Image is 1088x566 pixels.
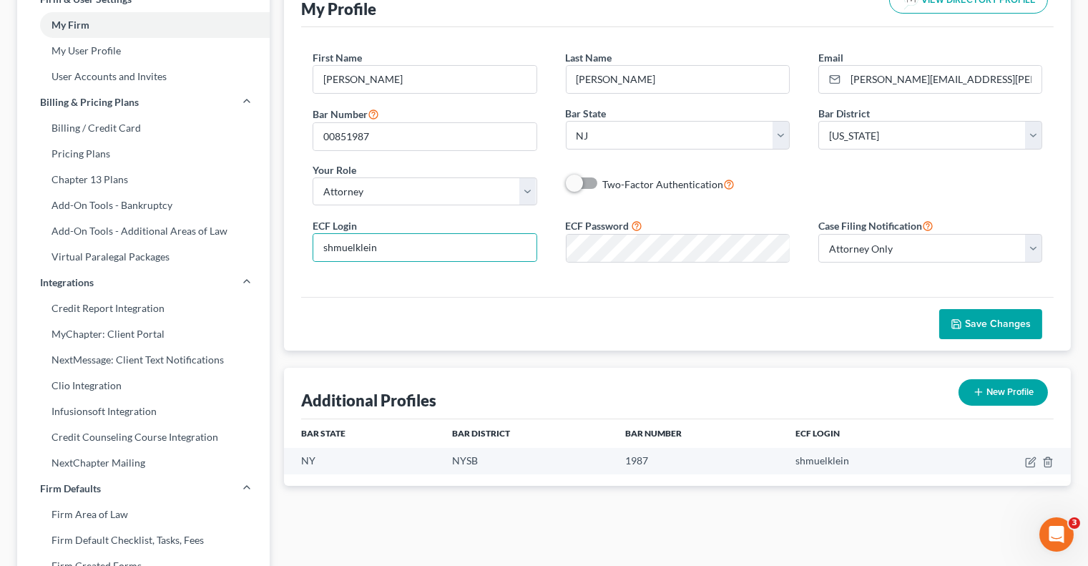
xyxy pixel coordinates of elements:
span: Two-Factor Authentication [603,178,724,190]
input: Enter email... [846,66,1042,93]
td: NYSB [441,448,614,474]
span: Last Name [566,52,612,64]
a: Add-On Tools - Bankruptcy [17,192,270,218]
button: New Profile [959,379,1048,406]
a: My User Profile [17,38,270,64]
div: Additional Profiles [301,390,436,411]
a: My Firm [17,12,270,38]
span: First Name [313,52,362,64]
span: Billing & Pricing Plans [40,95,139,109]
td: 1987 [614,448,784,474]
th: Bar State [284,419,441,448]
input: Enter first name... [313,66,536,93]
span: Save Changes [965,318,1031,330]
a: Billing / Credit Card [17,115,270,141]
a: NextMessage: Client Text Notifications [17,347,270,373]
a: User Accounts and Invites [17,64,270,89]
th: ECF Login [784,419,948,448]
label: Bar District [818,106,870,121]
input: Enter ecf login... [313,234,536,261]
a: Credit Counseling Course Integration [17,424,270,450]
a: Billing & Pricing Plans [17,89,270,115]
a: NextChapter Mailing [17,450,270,476]
a: Infusionsoft Integration [17,399,270,424]
td: NY [284,448,441,474]
span: 3 [1069,517,1080,529]
a: Integrations [17,270,270,296]
button: Save Changes [939,309,1042,339]
a: Chapter 13 Plans [17,167,270,192]
a: Firm Default Checklist, Tasks, Fees [17,527,270,553]
a: Clio Integration [17,373,270,399]
th: Bar Number [614,419,784,448]
span: Your Role [313,164,356,176]
a: MyChapter: Client Portal [17,321,270,347]
span: Integrations [40,275,94,290]
label: Case Filing Notification [818,217,933,234]
span: Email [818,52,843,64]
label: Bar State [566,106,607,121]
label: ECF Password [566,218,629,233]
label: ECF Login [313,218,357,233]
a: Virtual Paralegal Packages [17,244,270,270]
th: Bar District [441,419,614,448]
a: Add-On Tools - Additional Areas of Law [17,218,270,244]
label: Bar Number [313,105,379,122]
a: Firm Defaults [17,476,270,502]
a: Pricing Plans [17,141,270,167]
input: # [313,123,536,150]
span: Firm Defaults [40,482,101,496]
a: Firm Area of Law [17,502,270,527]
iframe: Intercom live chat [1039,517,1074,552]
input: Enter last name... [567,66,789,93]
a: Credit Report Integration [17,296,270,321]
td: shmuelklein [784,448,948,474]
